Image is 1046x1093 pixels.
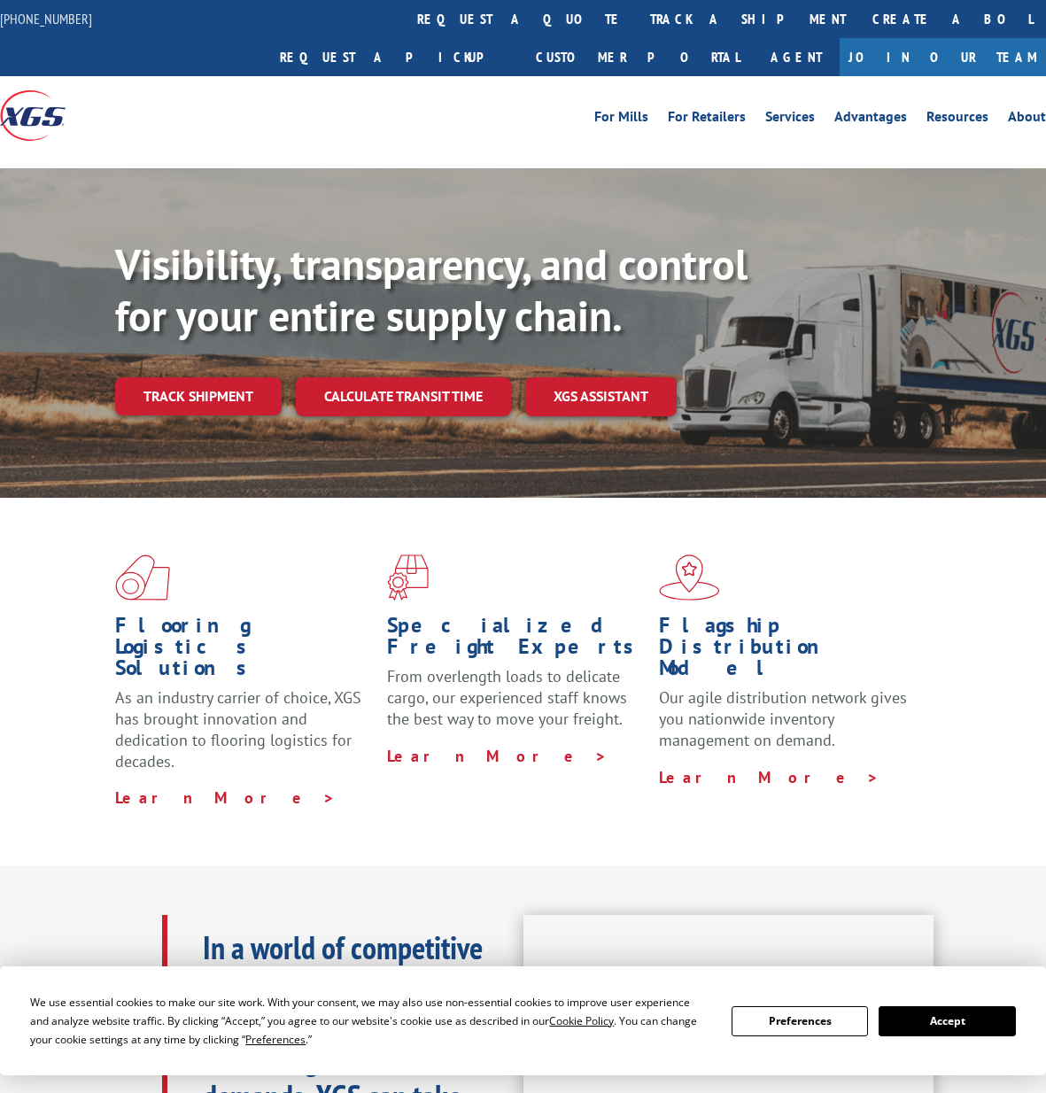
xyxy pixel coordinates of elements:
[115,787,336,808] a: Learn More >
[525,377,677,415] a: XGS ASSISTANT
[115,377,282,415] a: Track shipment
[245,1032,306,1047] span: Preferences
[115,687,361,771] span: As an industry carrier of choice, XGS has brought innovation and dedication to flooring logistics...
[732,1006,868,1036] button: Preferences
[834,110,907,129] a: Advantages
[267,38,523,76] a: Request a pickup
[30,993,710,1049] div: We use essential cookies to make our site work. With your consent, we may also use non-essential ...
[753,38,840,76] a: Agent
[115,236,748,343] b: Visibility, transparency, and control for your entire supply chain.
[1008,110,1046,129] a: About
[659,687,907,750] span: Our agile distribution network gives you nationwide inventory management on demand.
[115,615,374,687] h1: Flooring Logistics Solutions
[387,554,429,601] img: xgs-icon-focused-on-flooring-red
[115,554,170,601] img: xgs-icon-total-supply-chain-intelligence-red
[387,666,646,745] p: From overlength loads to delicate cargo, our experienced staff knows the best way to move your fr...
[549,1013,614,1028] span: Cookie Policy
[387,746,608,766] a: Learn More >
[296,377,511,415] a: Calculate transit time
[523,38,753,76] a: Customer Portal
[668,110,746,129] a: For Retailers
[926,110,988,129] a: Resources
[594,110,648,129] a: For Mills
[387,615,646,666] h1: Specialized Freight Experts
[840,38,1046,76] a: Join Our Team
[879,1006,1015,1036] button: Accept
[765,110,815,129] a: Services
[659,615,918,687] h1: Flagship Distribution Model
[659,767,879,787] a: Learn More >
[659,554,720,601] img: xgs-icon-flagship-distribution-model-red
